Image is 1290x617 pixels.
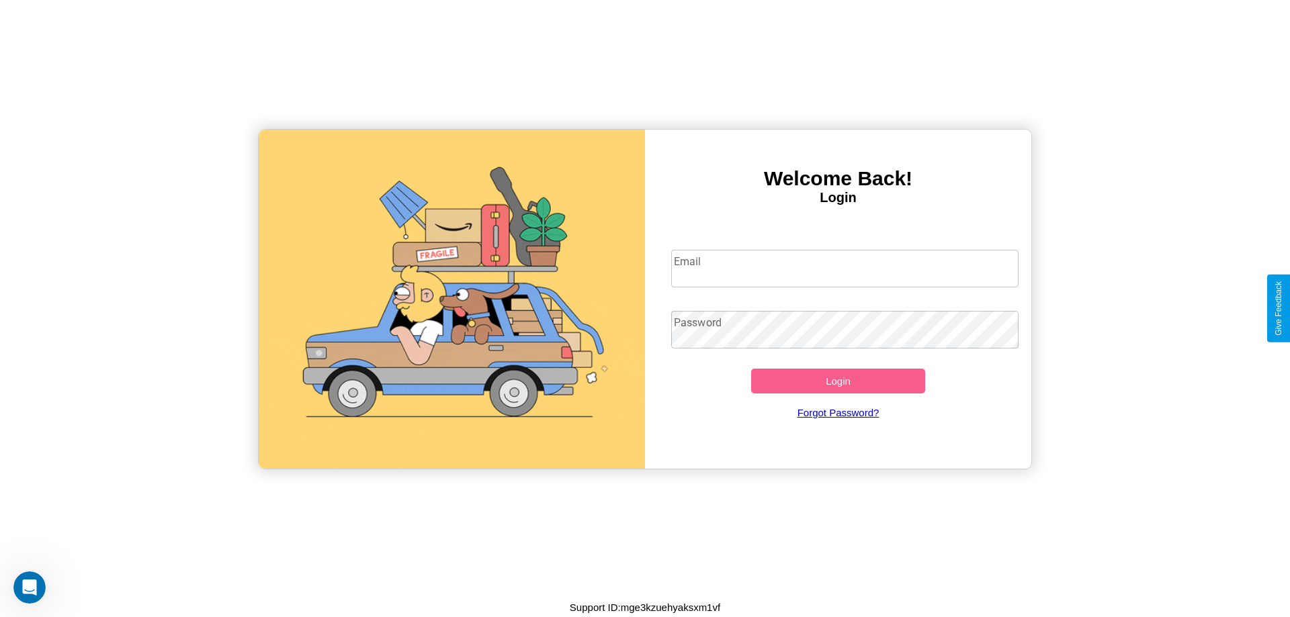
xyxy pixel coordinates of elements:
[645,167,1031,190] h3: Welcome Back!
[570,598,720,616] p: Support ID: mge3kzuehyaksxm1vf
[645,190,1031,205] h4: Login
[751,369,925,393] button: Login
[259,130,645,469] img: gif
[664,393,1013,432] a: Forgot Password?
[1274,281,1283,336] div: Give Feedback
[13,571,46,604] iframe: Intercom live chat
